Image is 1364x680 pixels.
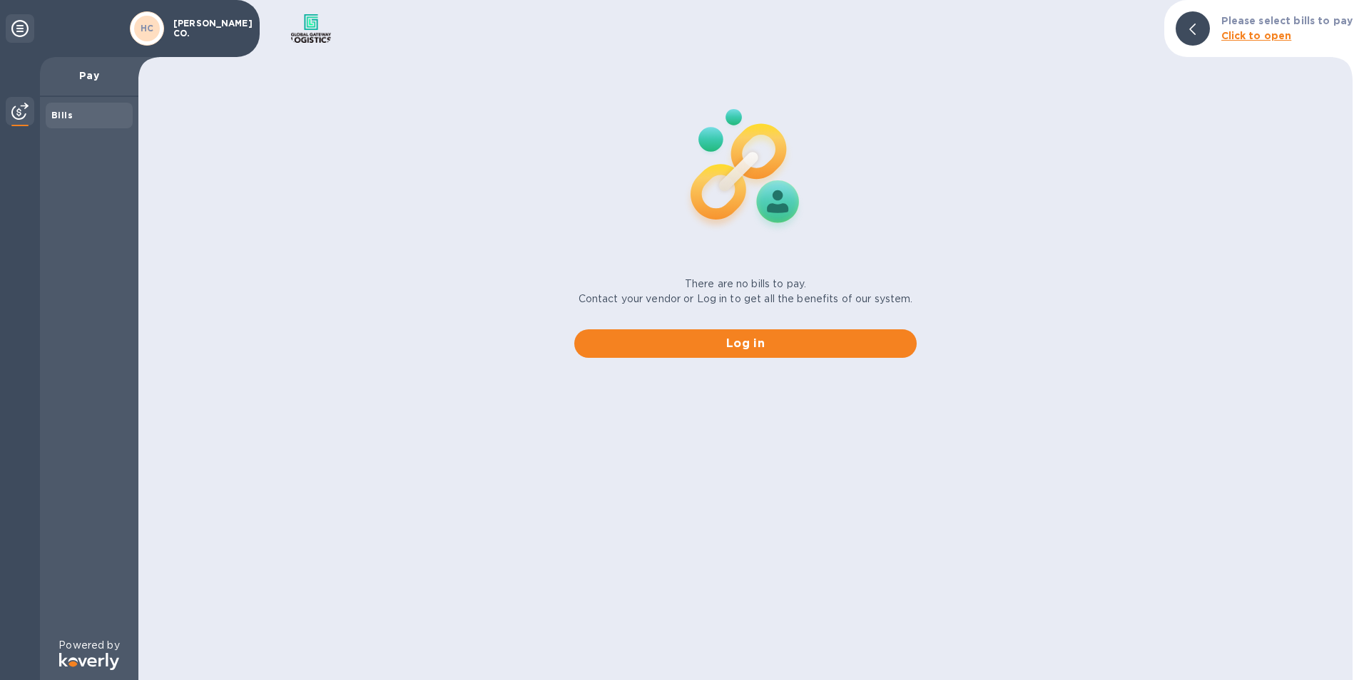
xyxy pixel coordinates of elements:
[173,19,245,38] p: [PERSON_NAME] CO.
[51,68,127,83] p: Pay
[59,653,119,670] img: Logo
[51,110,73,120] b: Bills
[579,277,913,306] p: There are no bills to pay. Contact your vendor or Log in to get all the benefits of our system.
[58,638,119,653] p: Powered by
[586,335,905,352] span: Log in
[1221,30,1292,41] b: Click to open
[141,23,154,34] b: HC
[574,329,917,358] button: Log in
[1221,15,1353,26] b: Please select bills to pay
